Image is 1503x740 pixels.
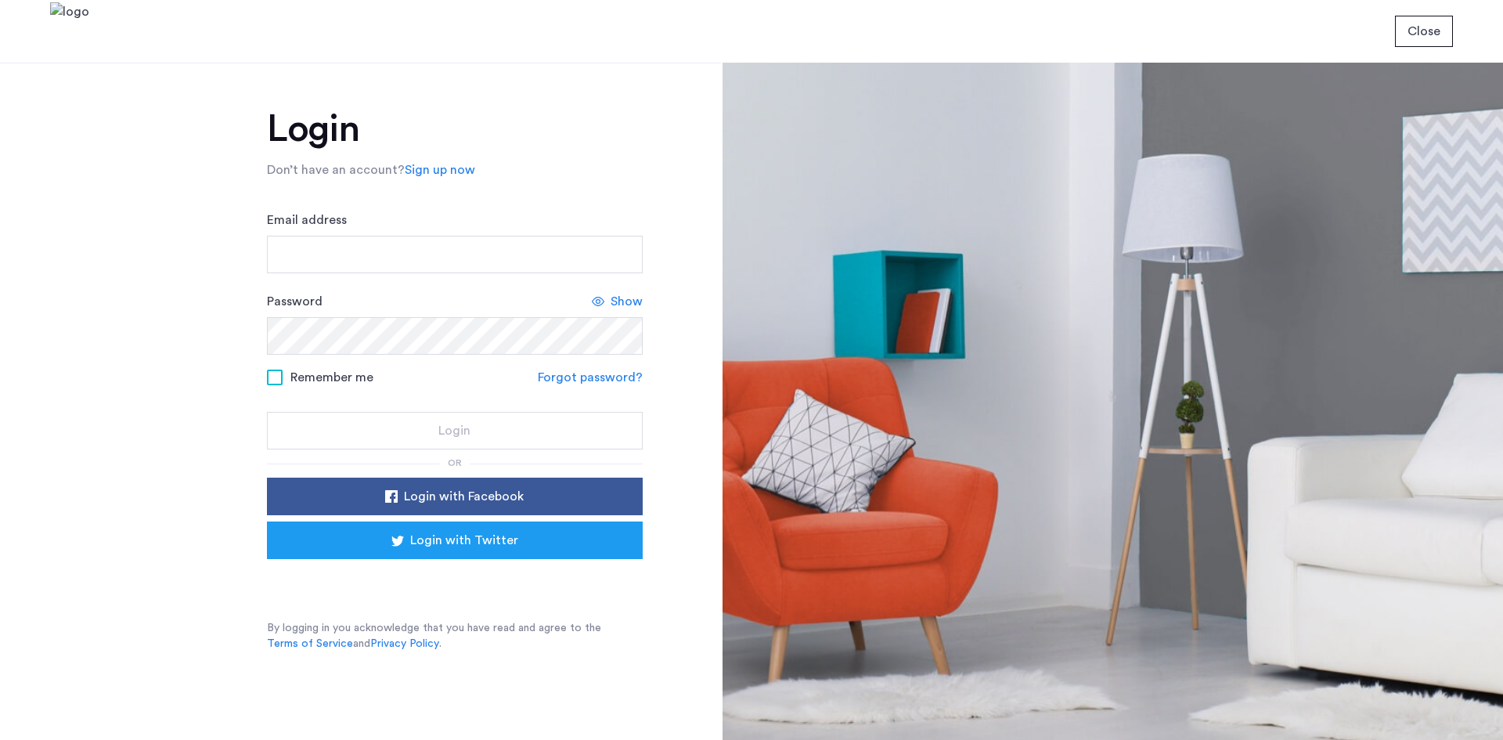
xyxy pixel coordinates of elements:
span: Remember me [290,368,373,387]
span: Don’t have an account? [267,164,405,176]
span: Close [1407,22,1440,41]
button: button [267,412,643,449]
a: Sign up now [405,161,475,179]
button: button [267,478,643,515]
img: logo [50,2,89,61]
label: Email address [267,211,347,229]
span: Show [611,292,643,311]
a: Forgot password? [538,368,643,387]
span: Login [438,421,470,440]
button: button [1395,16,1453,47]
h1: Login [267,110,643,148]
span: or [448,458,462,467]
label: Password [267,292,323,311]
button: button [267,522,643,559]
span: Login with Facebook [404,487,524,506]
span: Login with Twitter [410,531,518,550]
a: Terms of Service [267,636,353,652]
p: By logging in you acknowledge that you have read and agree to the and . [267,620,643,652]
a: Privacy Policy [370,636,439,652]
